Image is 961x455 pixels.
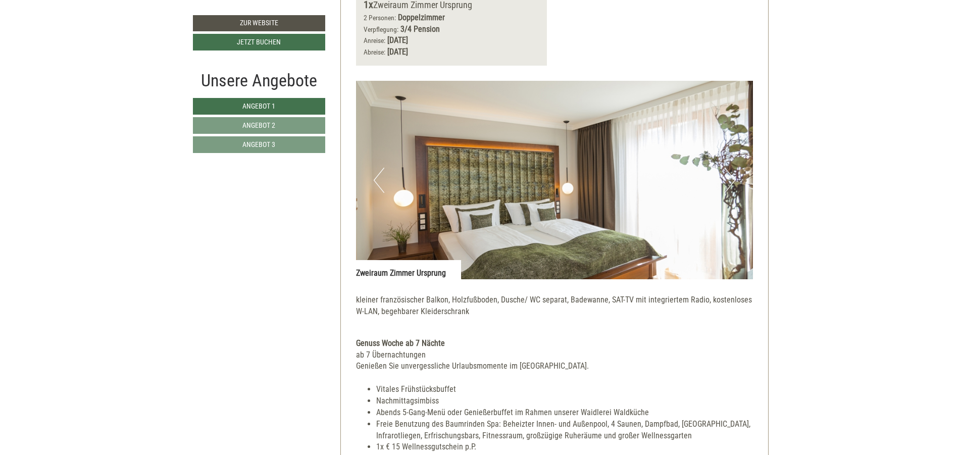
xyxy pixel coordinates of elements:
b: [DATE] [387,35,408,45]
li: Abends 5-Gang-Menü oder Genießerbuffet im Rahmen unserer Waidlerei Waldküche [376,407,753,419]
small: 2 Personen: [364,14,396,22]
li: Vitales Frühstücksbuffet [376,384,753,395]
li: Freie Benutzung des Baumrinden Spa: Beheizter Innen- und Außenpool, 4 Saunen, Dampfbad, [GEOGRAPH... [376,419,753,442]
span: Angebot 2 [242,121,275,129]
li: Nachmittagsimbiss [376,395,753,407]
p: kleiner französischer Balkon, Holzfußboden, Dusche/ WC separat, Badewanne, SAT-TV mit integrierte... [356,294,753,318]
small: Anreise: [364,36,385,44]
a: Zur Website [193,15,325,31]
img: image [356,81,753,279]
small: Verpflegung: [364,25,398,33]
a: Jetzt buchen [193,34,325,50]
div: Genuss Woche ab 7 Nächte [356,338,753,349]
span: Angebot 1 [242,102,275,110]
b: [DATE] [387,47,408,57]
b: 3/4 Pension [400,24,440,34]
b: Doppelzimmer [398,13,445,22]
div: Zweiraum Zimmer Ursprung [356,260,461,279]
small: Abreise: [364,48,385,56]
button: Previous [374,168,384,193]
div: ab 7 Übernachtungen Genießen Sie unvergessliche Urlaubsmomente im [GEOGRAPHIC_DATA]. [356,349,753,373]
button: Next [725,168,735,193]
span: Angebot 3 [242,140,275,148]
li: 1x € 15 Wellnessgutschein p.P. [376,441,753,453]
div: Unsere Angebote [193,68,325,93]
